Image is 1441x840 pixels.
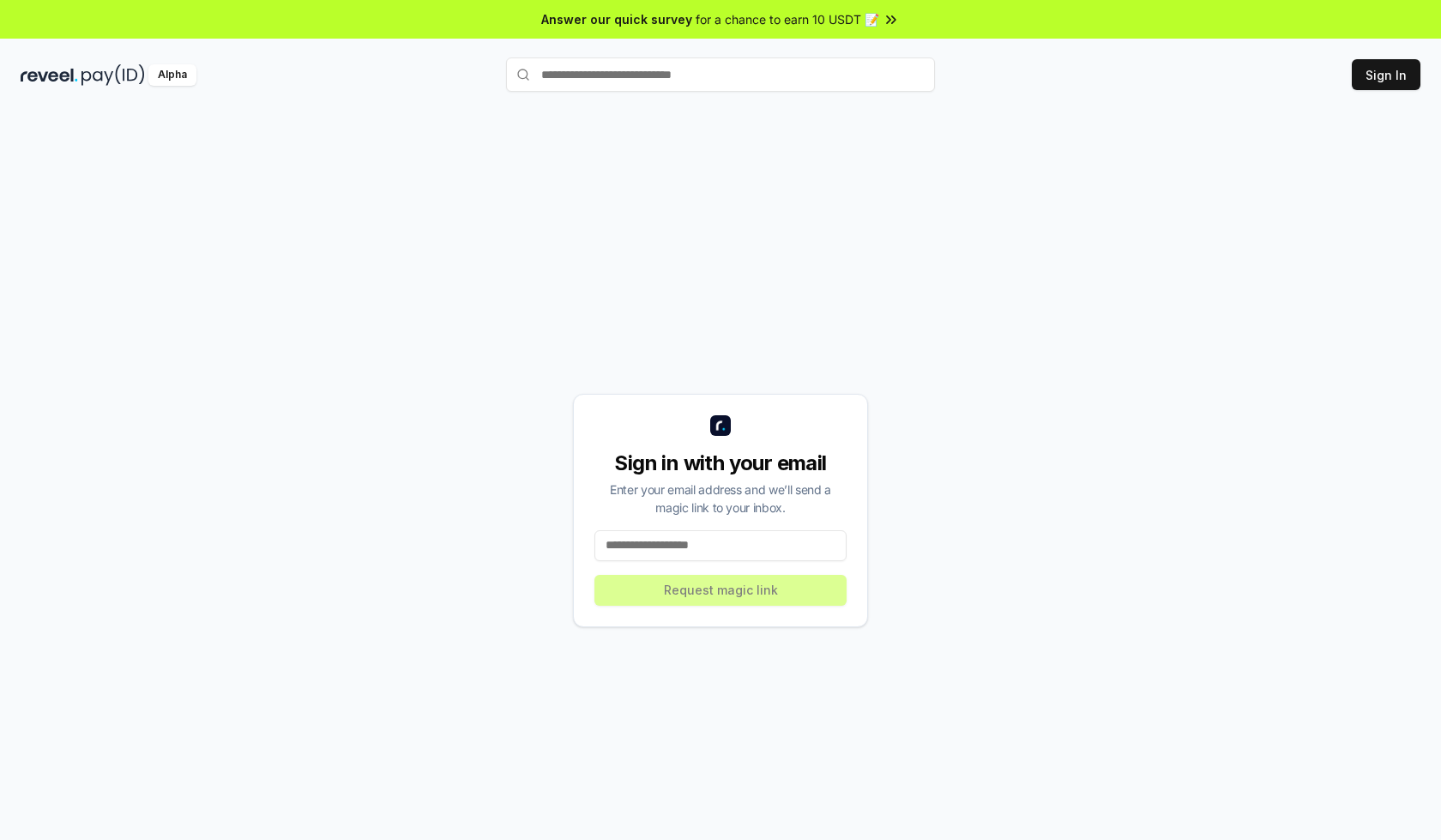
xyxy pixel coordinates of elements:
[21,64,78,86] img: reveel_dark
[696,10,879,28] span: for a chance to earn 10 USDT 📝
[710,415,731,436] img: logo_small
[594,450,847,477] div: Sign in with your email
[81,64,145,86] img: pay_id
[594,480,847,517] div: Enter your email address and we’ll send a magic link to your inbox.
[148,64,196,86] div: Alpha
[541,10,692,28] span: Answer our quick survey
[1352,59,1420,90] button: Sign In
